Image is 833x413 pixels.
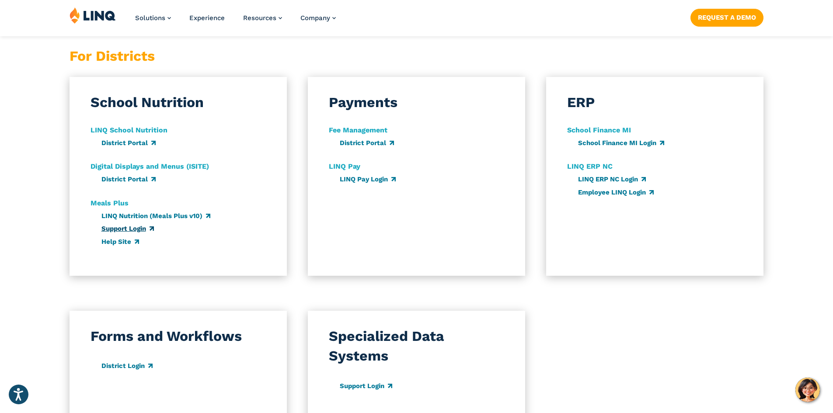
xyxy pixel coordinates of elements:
[243,14,282,22] a: Resources
[795,378,820,402] button: Hello, have a question? Let’s chat.
[135,14,171,22] a: Solutions
[329,162,360,170] strong: LINQ Pay
[70,46,287,66] h3: For Districts
[300,14,330,22] span: Company
[101,175,156,183] a: District Portal
[567,93,595,112] h3: ERP
[101,238,139,246] a: Help Site
[135,7,336,36] nav: Primary Navigation
[690,7,763,26] nav: Button Navigation
[340,175,396,183] a: LINQ Pay Login
[91,326,242,346] h3: Forms and Workflows
[329,126,387,134] strong: Fee Management
[690,9,763,26] a: Request a Demo
[189,14,225,22] a: Experience
[101,225,154,233] a: Support Login
[70,7,116,24] img: LINQ | K‑12 Software
[340,382,392,390] a: Support Login
[567,126,631,134] strong: School Finance MI
[300,14,336,22] a: Company
[578,175,646,183] a: LINQ ERP NC Login
[91,93,204,112] h3: School Nutrition
[91,199,129,207] strong: Meals Plus
[243,14,276,22] span: Resources
[329,326,505,366] h3: Specialized Data Systems
[91,162,209,170] strong: Digital Displays and Menus (ISITE)
[135,14,165,22] span: Solutions
[101,362,153,370] a: District Login
[329,93,397,112] h3: Payments
[340,139,394,147] a: District Portal
[567,162,613,170] strong: LINQ ERP NC
[578,139,664,147] a: School Finance MI Login
[91,126,167,134] strong: LINQ School Nutrition
[101,139,156,147] a: District Portal
[101,212,210,220] a: LINQ Nutrition (Meals Plus v10)
[578,188,654,196] a: Employee LINQ Login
